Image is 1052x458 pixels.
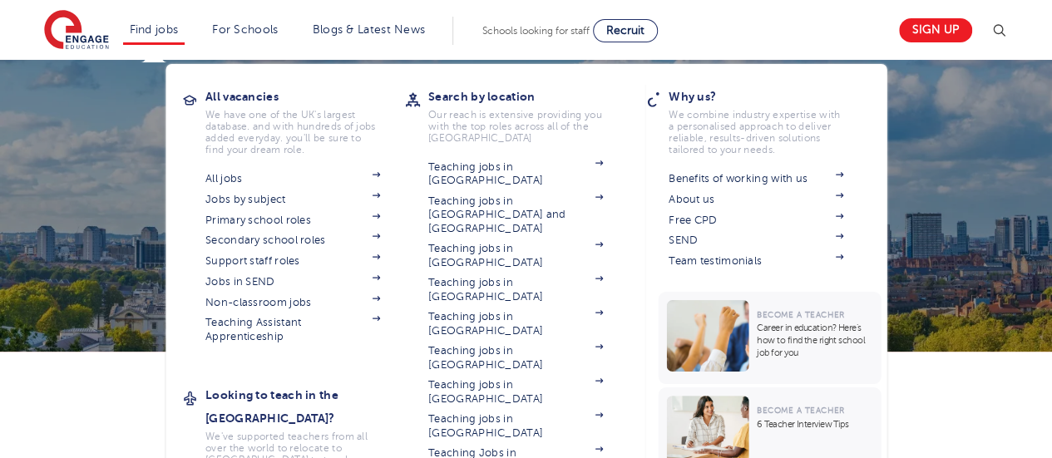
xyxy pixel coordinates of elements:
[669,85,868,155] a: Why us?We combine industry expertise with a personalised approach to deliver reliable, results-dr...
[313,23,426,36] a: Blogs & Latest News
[212,23,278,36] a: For Schools
[205,234,380,247] a: Secondary school roles
[428,85,628,108] h3: Search by location
[658,292,885,384] a: Become a TeacherCareer in education? Here’s how to find the right school job for you
[669,254,843,268] a: Team testimonials
[757,418,872,431] p: 6 Teacher Interview Tips
[205,275,380,288] a: Jobs in SEND
[757,322,872,359] p: Career in education? Here’s how to find the right school job for you
[606,24,645,37] span: Recruit
[669,85,868,108] h3: Why us?
[428,242,603,269] a: Teaching jobs in [GEOGRAPHIC_DATA]
[205,193,380,206] a: Jobs by subject
[428,276,603,303] a: Teaching jobs in [GEOGRAPHIC_DATA]
[205,85,405,155] a: All vacanciesWe have one of the UK's largest database. and with hundreds of jobs added everyday. ...
[669,193,843,206] a: About us
[669,109,843,155] p: We combine industry expertise with a personalised approach to deliver reliable, results-driven so...
[428,85,628,144] a: Search by locationOur reach is extensive providing you with the top roles across all of the [GEOG...
[130,23,179,36] a: Find jobs
[205,316,380,343] a: Teaching Assistant Apprenticeship
[44,10,109,52] img: Engage Education
[428,160,603,188] a: Teaching jobs in [GEOGRAPHIC_DATA]
[205,214,380,227] a: Primary school roles
[205,383,405,430] h3: Looking to teach in the [GEOGRAPHIC_DATA]?
[205,109,380,155] p: We have one of the UK's largest database. and with hundreds of jobs added everyday. you'll be sur...
[593,19,658,42] a: Recruit
[482,25,590,37] span: Schools looking for staff
[205,172,380,185] a: All jobs
[669,172,843,185] a: Benefits of working with us
[428,344,603,372] a: Teaching jobs in [GEOGRAPHIC_DATA]
[669,234,843,247] a: SEND
[205,254,380,268] a: Support staff roles
[428,109,603,144] p: Our reach is extensive providing you with the top roles across all of the [GEOGRAPHIC_DATA]
[428,310,603,337] a: Teaching jobs in [GEOGRAPHIC_DATA]
[757,310,844,319] span: Become a Teacher
[757,406,844,415] span: Become a Teacher
[669,214,843,227] a: Free CPD
[428,412,603,440] a: Teaching jobs in [GEOGRAPHIC_DATA]
[34,153,1018,193] p: Teaching in [GEOGRAPHIC_DATA]
[205,85,405,108] h3: All vacancies
[428,195,603,235] a: Teaching jobs in [GEOGRAPHIC_DATA] and [GEOGRAPHIC_DATA]
[428,378,603,406] a: Teaching jobs in [GEOGRAPHIC_DATA]
[205,296,380,309] a: Non-classroom jobs
[899,18,972,42] a: Sign up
